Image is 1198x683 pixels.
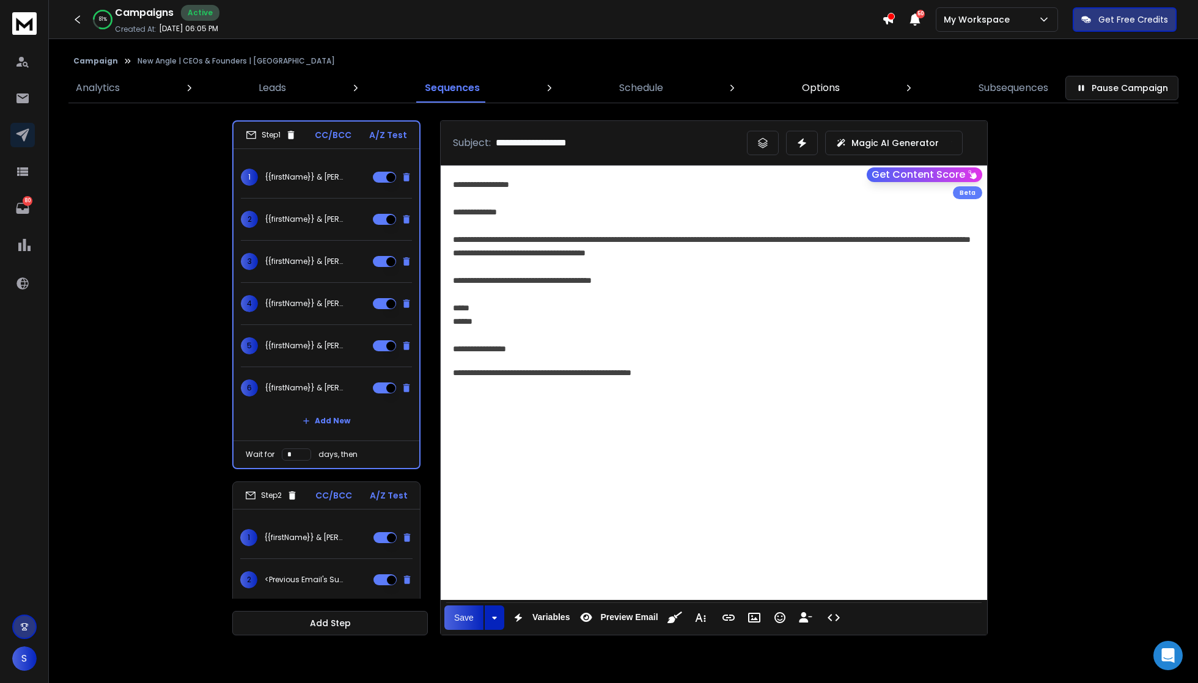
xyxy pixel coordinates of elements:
button: More Text [689,605,712,630]
p: New Angle | CEOs & Founders | [GEOGRAPHIC_DATA] [138,56,335,66]
button: Get Content Score [867,167,982,182]
p: Get Free Credits [1098,13,1168,26]
span: 1 [240,529,257,546]
p: CC/BCC [315,129,351,141]
button: Insert Unsubscribe Link [794,605,817,630]
button: S [12,646,37,671]
span: 3 [241,253,258,270]
span: 2 [241,211,258,228]
p: {{firstName}} & [PERSON_NAME] [265,383,344,393]
a: Sequences [417,73,487,103]
button: Code View [822,605,845,630]
p: Schedule [619,81,663,95]
p: Options [802,81,840,95]
p: {{firstName}} & [PERSON_NAME] [265,172,344,182]
a: Subsequences [971,73,1056,103]
button: Pause Campaign [1065,76,1178,100]
button: Campaign [73,56,118,66]
div: Active [181,5,219,21]
button: Clean HTML [663,605,686,630]
span: 6 [241,379,258,396]
p: Wait for [246,450,274,459]
button: Variables [507,605,573,630]
div: Beta [953,186,982,199]
p: Analytics [76,81,120,95]
a: Leads [251,73,293,103]
div: Step 1 [246,130,296,141]
span: 1 [241,169,258,186]
button: Magic AI Generator [825,131,963,155]
span: Preview Email [598,612,660,623]
span: 4 [241,295,258,312]
p: <Previous Email's Subject> [265,575,343,585]
p: Magic AI Generator [851,137,939,149]
button: Add Step [232,611,428,635]
p: A/Z Test [369,129,407,141]
p: Subject: [453,136,491,150]
button: Get Free Credits [1073,7,1177,32]
p: Subsequences [979,81,1048,95]
p: Sequences [425,81,480,95]
a: Schedule [612,73,671,103]
p: {{firstName}} & [PERSON_NAME] [265,214,344,224]
button: Add New [293,409,360,433]
p: {{firstName}} & [PERSON_NAME] [265,299,344,309]
p: A/Z Test [370,489,408,502]
h1: Campaigns [115,5,174,20]
button: Save [444,605,483,630]
button: Emoticons [768,605,792,630]
button: Insert Link (⌘K) [717,605,740,630]
span: Variables [530,612,573,623]
button: Insert Image (⌘P) [743,605,766,630]
p: {{firstName}} & [PERSON_NAME] [265,341,344,351]
span: 5 [241,337,258,354]
p: 80 [23,196,32,206]
a: Analytics [68,73,127,103]
p: days, then [318,450,358,459]
a: Options [795,73,847,103]
span: 2 [240,571,257,588]
p: [DATE] 06:05 PM [159,24,218,34]
p: CC/BCC [315,489,352,502]
li: Step1CC/BCCA/Z Test1{{firstName}} & [PERSON_NAME]2{{firstName}} & [PERSON_NAME]3{{firstName}} & [... [232,120,421,469]
p: Leads [259,81,286,95]
p: {{firstName}} & [PERSON_NAME] [265,533,343,542]
p: {{firstName}} & [PERSON_NAME] [265,257,344,266]
span: 50 [916,10,925,18]
a: 80 [10,196,35,221]
img: logo [12,12,37,35]
button: Preview Email [575,605,660,630]
div: Open Intercom Messenger [1153,641,1183,670]
p: My Workspace [944,13,1015,26]
p: 81 % [99,16,107,23]
p: Created At: [115,24,156,34]
div: Step 2 [245,490,298,501]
